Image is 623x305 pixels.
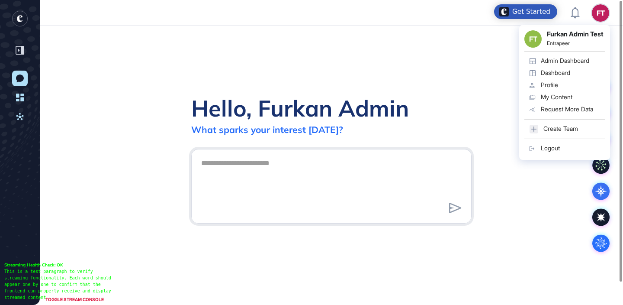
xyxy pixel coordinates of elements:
div: TOGGLE STREAM CONSOLE [43,294,106,305]
div: Hello, Furkan Admin [191,94,409,122]
div: Get Started [512,7,550,16]
img: launcher-image-alternative-text [499,7,509,16]
button: FT [592,4,609,22]
div: Open Get Started checklist [494,4,557,19]
div: entrapeer-logo [12,11,28,26]
div: What sparks your interest [DATE]? [191,124,343,135]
